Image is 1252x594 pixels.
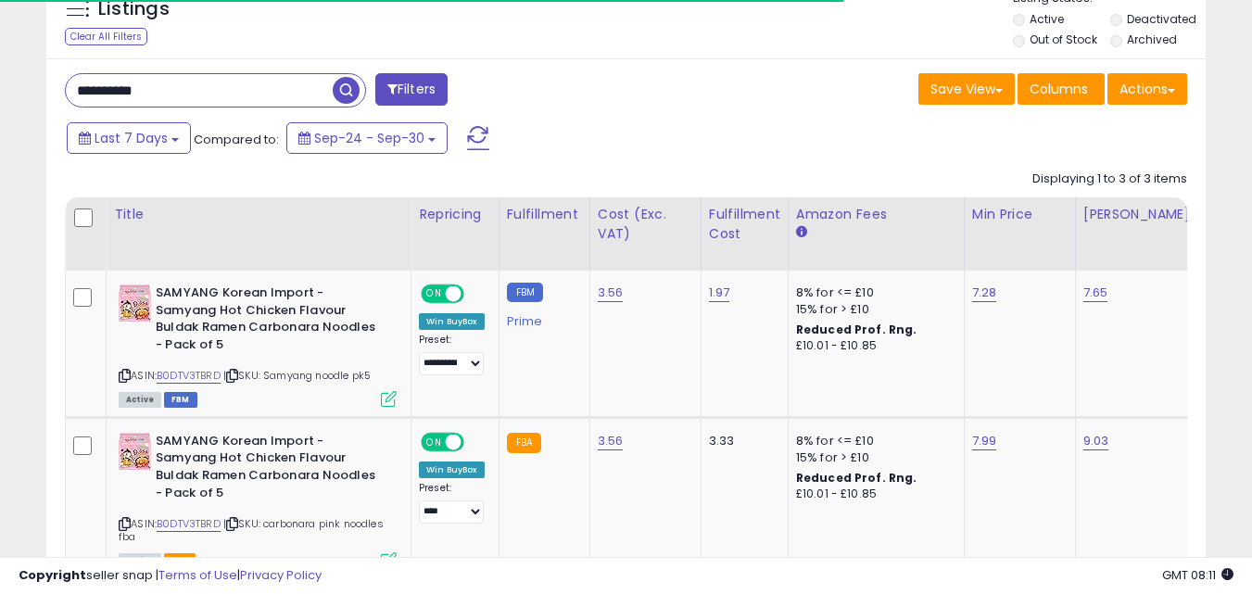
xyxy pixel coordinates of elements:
div: seller snap | | [19,567,322,585]
div: Win BuyBox [419,313,485,330]
button: Sep-24 - Sep-30 [286,122,448,154]
div: [PERSON_NAME] [1083,205,1194,224]
div: 8% for <= £10 [796,433,950,449]
span: FBM [164,392,197,408]
img: 51FlFL5Hy8L._SL40_.jpg [119,433,151,470]
label: Out of Stock [1030,32,1097,47]
div: Cost (Exc. VAT) [598,205,693,244]
button: Filters [375,73,448,106]
a: 1.97 [709,284,730,302]
div: Repricing [419,205,491,224]
b: Reduced Prof. Rng. [796,470,917,486]
small: FBM [507,283,543,302]
a: B0DTV3TBRD [157,368,221,384]
small: FBA [507,433,541,453]
b: Reduced Prof. Rng. [796,322,917,337]
button: Actions [1107,73,1187,105]
a: Privacy Policy [240,566,322,584]
span: Columns [1030,80,1088,98]
strong: Copyright [19,566,86,584]
a: 3.56 [598,432,624,450]
a: B0DTV3TBRD [157,516,221,532]
label: Archived [1127,32,1177,47]
div: £10.01 - £10.85 [796,338,950,354]
b: SAMYANG Korean Import - Samyang Hot Chicken Flavour Buldak Ramen Carbonara Noodles - Pack of 5 [156,284,381,358]
span: 2025-10-8 08:11 GMT [1162,566,1233,584]
div: Fulfillment [507,205,582,224]
div: 15% for > £10 [796,301,950,318]
small: Amazon Fees. [796,224,807,241]
span: ON [423,434,446,449]
b: SAMYANG Korean Import - Samyang Hot Chicken Flavour Buldak Ramen Carbonara Noodles - Pack of 5 [156,433,381,506]
a: 9.03 [1083,432,1109,450]
span: | SKU: Samyang noodle pk5 [223,368,371,383]
a: Terms of Use [158,566,237,584]
div: 3.33 [709,433,774,449]
div: Fulfillment Cost [709,205,780,244]
span: Last 7 Days [95,129,168,147]
div: £10.01 - £10.85 [796,487,950,502]
a: 3.56 [598,284,624,302]
span: OFF [462,434,491,449]
div: Displaying 1 to 3 of 3 items [1032,171,1187,188]
div: Amazon Fees [796,205,956,224]
div: Clear All Filters [65,28,147,45]
div: Title [114,205,403,224]
a: 7.28 [972,284,997,302]
div: ASIN: [119,284,397,405]
span: ON [423,286,446,302]
img: 51FlFL5Hy8L._SL40_.jpg [119,284,151,322]
label: Active [1030,11,1064,27]
span: Sep-24 - Sep-30 [314,129,424,147]
button: Save View [918,73,1015,105]
div: 8% for <= £10 [796,284,950,301]
div: Min Price [972,205,1068,224]
span: | SKU: carbonara pink noodles fba [119,516,384,544]
div: Prime [507,307,575,329]
label: Deactivated [1127,11,1196,27]
button: Columns [1018,73,1105,105]
div: Win BuyBox [419,461,485,478]
span: OFF [462,286,491,302]
a: 7.65 [1083,284,1108,302]
a: 7.99 [972,432,997,450]
div: 15% for > £10 [796,449,950,466]
span: Compared to: [194,131,279,148]
button: Last 7 Days [67,122,191,154]
div: Preset: [419,334,485,375]
span: All listings currently available for purchase on Amazon [119,392,161,408]
div: Preset: [419,482,485,524]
